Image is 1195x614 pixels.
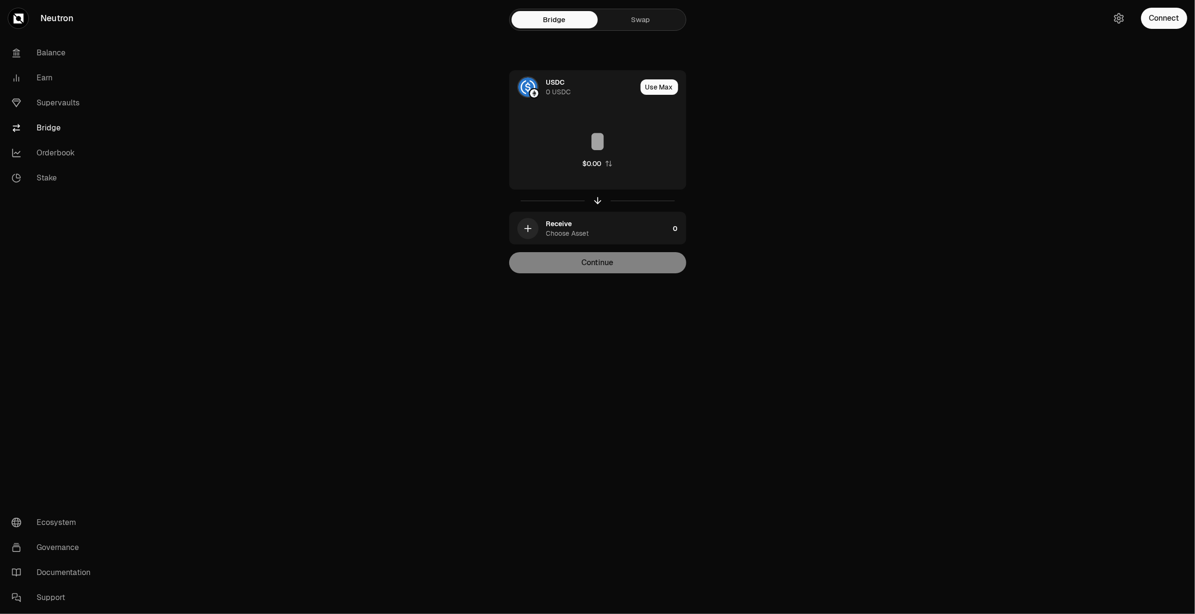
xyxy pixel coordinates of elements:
a: Ecosystem [4,510,104,535]
button: ReceiveChoose Asset0 [510,212,686,245]
a: Orderbook [4,141,104,166]
div: 0 USDC [546,87,571,97]
a: Balance [4,40,104,65]
a: Supervaults [4,90,104,115]
div: Choose Asset [546,229,589,238]
img: USDC Logo [518,77,538,97]
a: Stake [4,166,104,191]
a: Documentation [4,560,104,585]
a: Earn [4,65,104,90]
a: Support [4,585,104,610]
div: ReceiveChoose Asset [510,212,669,245]
button: Connect [1141,8,1187,29]
img: Ethereum Logo [530,89,539,98]
div: Receive [546,219,572,229]
a: Bridge [512,11,598,28]
div: USDC [546,77,565,87]
div: USDC LogoEthereum LogoUSDC0 USDC [510,71,637,103]
a: Swap [598,11,684,28]
a: Governance [4,535,104,560]
button: Use Max [641,79,678,95]
div: $0.00 [582,159,601,168]
a: Bridge [4,115,104,141]
div: 0 [673,212,686,245]
button: $0.00 [582,159,613,168]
